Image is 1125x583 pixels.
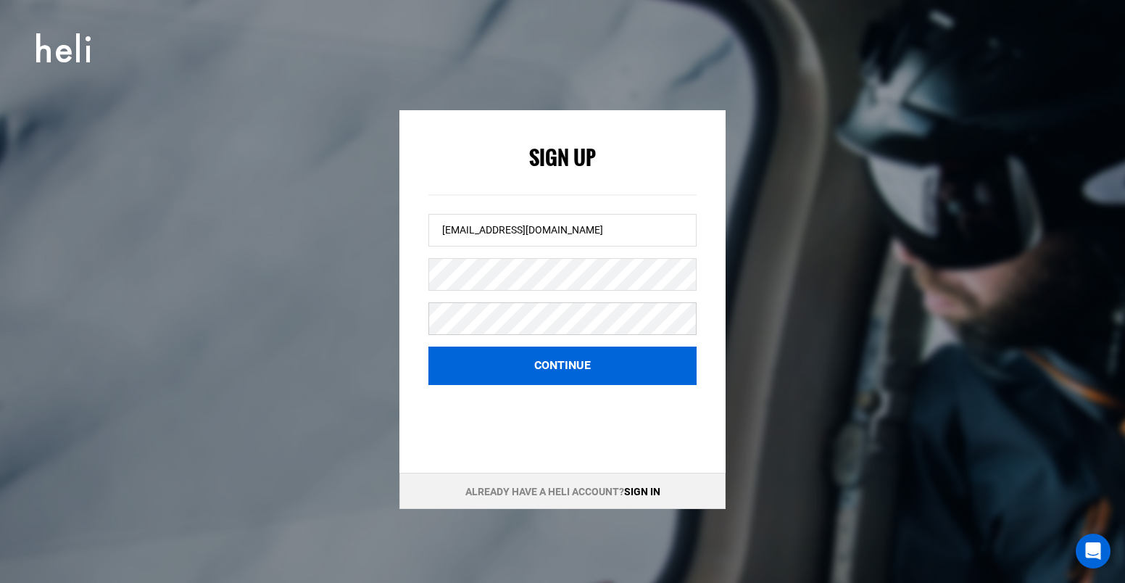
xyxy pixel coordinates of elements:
[624,486,660,497] a: Sign in
[399,473,726,509] div: Already have a Heli account?
[1076,534,1111,568] div: Open Intercom Messenger
[428,214,697,247] input: Email
[428,347,697,385] button: Continue
[428,146,697,169] h2: Sign Up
